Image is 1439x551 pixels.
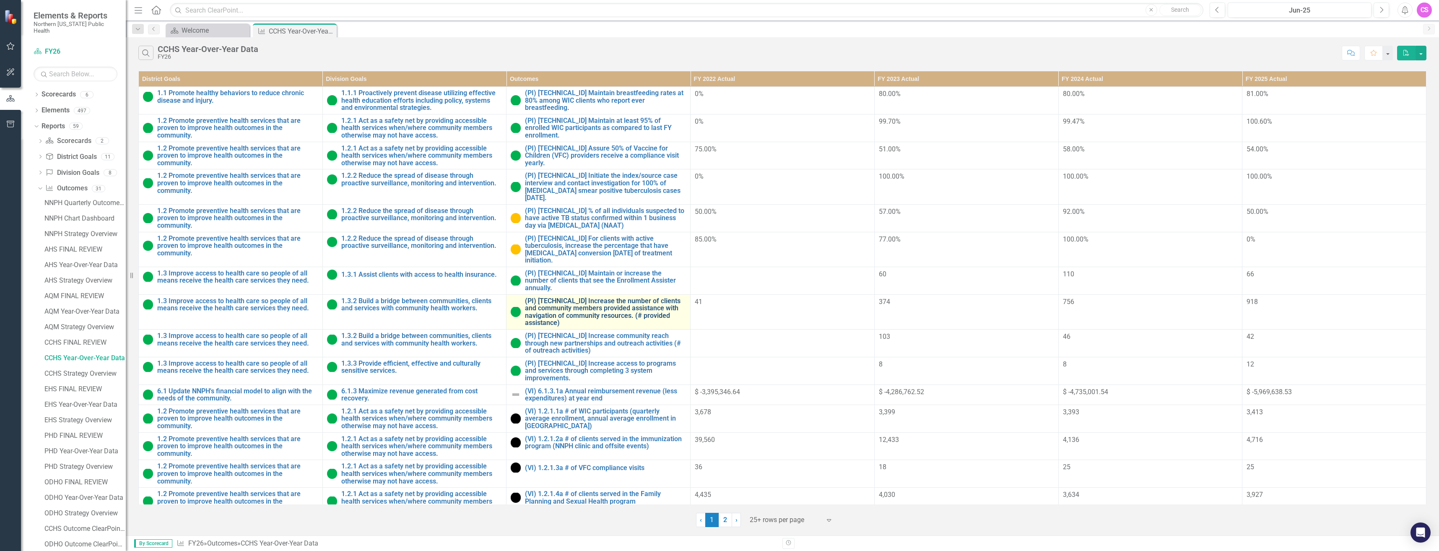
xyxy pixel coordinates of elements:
[735,516,738,524] span: ›
[507,432,691,460] td: Double-Click to Edit Right Click for Context Menu
[139,357,323,385] td: Double-Click to Edit Right Click for Context Menu
[341,117,502,139] a: 1.2.1 Act as a safety net by providing accessible health services when/where community members ot...
[143,413,153,424] img: On Target
[1247,436,1263,444] span: 4,716
[341,463,502,485] a: 1.2.1 Act as a safety net by providing accessible health services when/where community members ot...
[143,496,153,507] img: On Target
[139,460,323,488] td: Double-Click to Edit Right Click for Context Menu
[42,227,126,241] a: NNPH Strategy Overview
[879,145,901,153] span: 51.00%
[322,432,507,460] td: Double-Click to Edit Right Click for Context Menu
[139,432,323,460] td: Double-Click to Edit Right Click for Context Menu
[45,136,91,146] a: Scorecards
[1063,270,1074,278] span: 110
[525,270,686,292] a: (PI) [TECHNICAL_ID] Maintain or increase the number of clients that see the Enrollment Assister a...
[42,106,70,115] a: Elements
[341,89,502,112] a: 1.1.1 Proactively prevent disease utilizing effective health education efforts including policy, ...
[139,169,323,204] td: Double-Click to Edit Right Click for Context Menu
[695,172,704,180] span: 0%
[1247,491,1263,499] span: 3,927
[507,87,691,114] td: Double-Click to Edit Right Click for Context Menu
[143,272,153,282] img: On Target
[157,89,318,104] a: 1.1 Promote healthy behaviors to reduce chronic disease and injury.
[1247,388,1292,396] span: $ -5,969,638.53
[177,539,776,548] div: » »
[507,267,691,294] td: Double-Click to Edit Right Click for Context Menu
[322,142,507,169] td: Double-Click to Edit Right Click for Context Menu
[1247,408,1263,416] span: 3,413
[525,235,686,264] a: (PI) [TECHNICAL_ID] For clients with active tuberculosis, increase the percentage that have [MEDI...
[341,297,502,312] a: 1.3.2 Build a bridge between communities, clients and services with community health workers.
[322,87,507,114] td: Double-Click to Edit Right Click for Context Menu
[1063,388,1108,396] span: $ -4,735,001.54
[695,388,740,396] span: $ -3,395,346.64
[74,107,90,114] div: 497
[1247,463,1254,471] span: 25
[511,213,521,223] img: In Progress
[42,90,76,99] a: Scorecards
[322,294,507,329] td: Double-Click to Edit Right Click for Context Menu
[327,496,337,507] img: On Target
[42,274,126,287] a: AHS Strategy Overview
[695,90,704,98] span: 0%
[139,405,323,432] td: Double-Click to Edit Right Click for Context Menu
[879,235,901,243] span: 77.00%
[44,432,126,439] div: PHD FINAL REVIEW
[44,230,126,238] div: NNPH Strategy Overview
[525,145,686,167] a: (PI) [TECHNICAL_ID] Assure 50% of Vaccine for Children (VFC) providers receive a compliance visit...
[34,10,117,21] span: Elements & Reports
[143,151,153,161] img: On Target
[42,491,126,504] a: ODHO Year-Over-Year Data
[143,241,153,251] img: On Target
[34,67,117,81] input: Search Below...
[525,464,686,472] a: (VI) 1.2.1.3a # of VFC compliance visits
[42,507,126,520] a: ODHO Strategy Overview
[44,416,126,424] div: EHS Strategy Overview
[507,169,691,204] td: Double-Click to Edit Right Click for Context Menu
[525,117,686,139] a: (PI) [TECHNICAL_ID] Maintain at least 95% of enrolled WIC participants as compared to last FY enr...
[511,413,521,424] img: Volume Indicator
[143,362,153,372] img: On Target
[143,390,153,400] img: On Target
[695,463,702,471] span: 36
[44,199,126,207] div: NNPH Quarterly Outcomes Report
[327,123,337,133] img: On Target
[34,47,117,57] a: FY26
[705,513,719,527] span: 1
[322,232,507,267] td: Double-Click to Edit Right Click for Context Menu
[1063,491,1079,499] span: 3,634
[879,117,901,125] span: 99.70%
[44,339,126,346] div: CCHS FINAL REVIEW
[879,333,890,340] span: 103
[1231,5,1369,16] div: Jun-25
[101,153,114,160] div: 11
[1063,208,1085,216] span: 92.00%
[327,209,337,219] img: On Target
[525,435,686,450] a: (VI) 1.2.1.2a # of clients served in the immunization program (NNPH clinic and offsite events)
[42,538,126,551] a: ODHO Outcome ClearPoint and Task Owners
[341,387,502,402] a: 6.1.3 Maximize revenue generated from cost recovery.
[44,401,126,408] div: EHS Year-Over-Year Data
[507,232,691,267] td: Double-Click to Edit Right Click for Context Menu
[69,123,83,130] div: 59
[507,330,691,357] td: Double-Click to Edit Right Click for Context Menu
[42,289,126,303] a: AQM FINAL REVIEW
[341,332,502,347] a: 1.3.2 Build a bridge between communities, clients and services with community health workers.
[327,95,337,105] img: On Target
[322,460,507,488] td: Double-Click to Edit Right Click for Context Menu
[322,488,507,515] td: Double-Click to Edit Right Click for Context Menu
[322,385,507,405] td: Double-Click to Edit Right Click for Context Menu
[1063,145,1085,153] span: 58.00%
[42,413,126,427] a: EHS Strategy Overview
[511,182,521,192] img: On Target
[139,294,323,329] td: Double-Click to Edit Right Click for Context Menu
[322,267,507,294] td: Double-Click to Edit Right Click for Context Menu
[1247,333,1254,340] span: 42
[507,460,691,488] td: Double-Click to Edit Right Click for Context Menu
[42,243,126,256] a: AHS FINAL REVIEW
[879,298,890,306] span: 374
[341,172,502,187] a: 1.2.2 Reduce the spread of disease through proactive surveillance, monitoring and intervention.
[511,463,521,473] img: Volume Indicator
[1063,360,1067,368] span: 8
[341,207,502,222] a: 1.2.2 Reduce the spread of disease through proactive surveillance, monitoring and intervention.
